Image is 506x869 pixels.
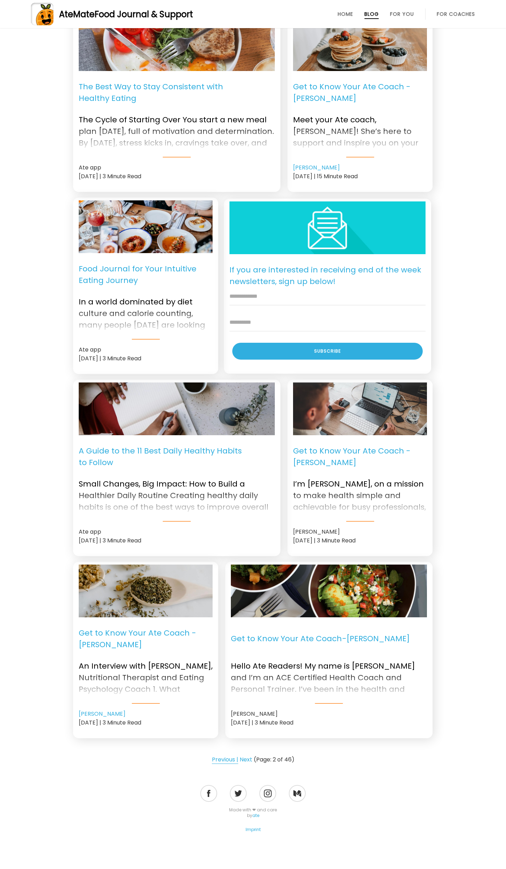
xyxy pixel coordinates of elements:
[79,655,213,694] p: An Interview with [PERSON_NAME], Nutritional Therapist and Eating Psychology Coach 1. What inspir...
[79,354,213,363] div: [DATE] | 3 Minute Read
[79,441,275,522] a: A Guide to the 11 Best Daily Healthy Habits to Follow Small Changes, Big Impact: How to Build a H...
[231,565,427,617] a: Get to know your Ate coach. Image: Pexels - Shameel mukkath
[293,366,427,452] img: Image: Unsplash - Zan Lazarevic
[293,790,301,797] img: Medium
[229,260,426,291] p: If you are interested in receiving end of the week newsletters, sign up below!
[79,536,275,545] div: [DATE] | 3 Minute Read
[293,536,427,545] div: [DATE] | 3 Minute Read
[293,527,427,536] div: [PERSON_NAME]
[293,382,427,435] a: Image: Unsplash - Zan Lazarevic
[293,77,427,108] p: Get to Know Your Ate Coach -[PERSON_NAME]
[293,441,427,472] p: Get to Know Your Ate Coach -[PERSON_NAME]
[31,3,475,25] a: AteMateFood Journal & Support
[79,172,275,181] div: [DATE] | 3 Minute Read
[95,8,193,20] span: Food Journal & Support
[232,343,423,360] div: Subscribe
[79,527,275,536] div: Ate app
[293,18,427,71] a: Image: Pexels - Vlada Karpovich
[79,77,275,108] p: The Best Way to Stay Consistent with Healthy Eating
[390,11,414,17] a: For You
[79,548,213,634] img: Amy Bondar. Image: Pexels - Tara Winstead
[79,200,213,253] a: Food journal for intuitive eating. Image: Pexels - Deane Bayas
[231,718,427,727] div: [DATE] | 3 Minute Read
[252,812,259,819] a: ate
[79,472,275,512] p: Small Changes, Big Impact: How to Build a Healthier Daily Routine Creating healthy daily habits i...
[437,11,475,17] a: For Coaches
[231,655,427,694] p: Hello Ate Readers! My name is [PERSON_NAME] and I’m an ACE Certified Health Coach and Personal Tr...
[240,755,252,764] a: Next
[229,191,426,265] img: Smiley face
[364,11,379,17] a: Blog
[212,755,238,764] a: Previous |
[231,709,427,718] div: [PERSON_NAME]
[79,623,213,655] p: Get to Know Your Ate Coach -[PERSON_NAME]
[79,108,275,148] p: The Cycle of Starting Over You start a new meal plan [DATE], full of motivation and determination...
[246,826,261,833] a: Imprint
[293,441,427,522] a: Get to Know Your Ate Coach -[PERSON_NAME] I’m [PERSON_NAME], on a mission to make health simple a...
[79,259,213,290] p: Food Journal for Your Intuitive Eating Journey
[293,172,427,181] div: [DATE] | 15 Minute Read
[79,623,213,704] a: Get to Know Your Ate Coach -[PERSON_NAME] An Interview with [PERSON_NAME], Nutritional Therapist ...
[79,184,213,270] img: Food journal for intuitive eating. Image: Pexels - Deane Bayas
[79,441,275,472] p: A Guide to the 11 Best Daily Healthy Habits to Follow
[79,259,213,340] a: Food Journal for Your Intuitive Eating Journey In a world dominated by diet culture and calorie c...
[79,18,275,71] a: Find a sustainable eating method lack of consistency. Image: Pexels - Nadin Sh
[79,163,275,172] div: Ate app
[293,472,427,512] p: I’m [PERSON_NAME], on a mission to make health simple and achievable for busy professionals, noma...
[293,3,427,86] img: Image: Pexels - Vlada Karpovich
[79,77,275,157] a: The Best Way to Stay Consistent with Healthy Eating The Cycle of Starting Over You start a new me...
[293,108,427,148] p: Meet your Ate coach, [PERSON_NAME]! She’s here to support and inspire you on your journey to buil...
[231,529,427,652] img: Get to know your Ate coach. Image: Pexels - Shameel mukkath
[207,790,210,797] img: Facebook
[53,8,193,20] div: AteMate
[79,718,213,727] div: [DATE] | 3 Minute Read
[79,710,125,718] a: [PERSON_NAME]
[231,623,427,704] a: Get to Know Your Ate Coach -[PERSON_NAME] Hello Ate Readers! My name is [PERSON_NAME] and I’m an ...
[79,348,275,469] img: Daily healthy habits checklist. Image: Pexels - cottonbro studio
[235,790,242,797] img: Twitter
[7,804,499,830] div: Made with ❤ and care by
[254,755,294,764] span: (Page: 2 of 46)
[293,77,427,157] a: Get to Know Your Ate Coach -[PERSON_NAME] Meet your Ate coach, [PERSON_NAME]! She’s here to suppo...
[264,790,272,797] img: Instagram
[79,382,275,435] a: Daily healthy habits checklist. Image: Pexels - cottonbro studio
[79,565,213,617] a: Amy Bondar. Image: Pexels - Tara Winstead
[231,623,410,655] p: Get to Know Your Ate Coach -[PERSON_NAME]
[338,11,353,17] a: Home
[79,290,213,330] p: In a world dominated by diet culture and calorie counting, many people [DATE] are looking for a b...
[293,163,340,172] a: [PERSON_NAME]
[79,345,213,354] div: Ate app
